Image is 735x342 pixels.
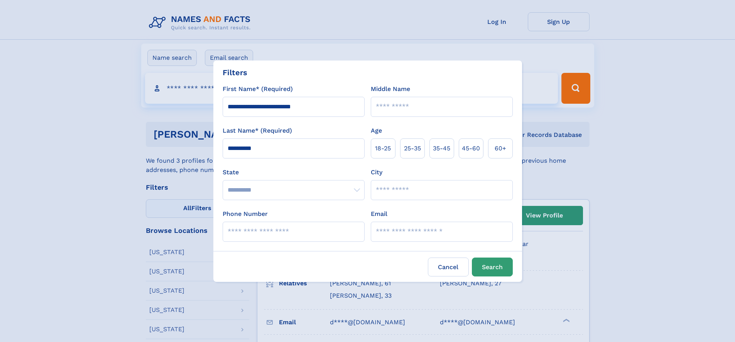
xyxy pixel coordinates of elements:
[223,209,268,219] label: Phone Number
[223,126,292,135] label: Last Name* (Required)
[495,144,506,153] span: 60+
[428,258,469,276] label: Cancel
[371,126,382,135] label: Age
[223,84,293,94] label: First Name* (Required)
[404,144,421,153] span: 25‑35
[375,144,391,153] span: 18‑25
[371,84,410,94] label: Middle Name
[433,144,450,153] span: 35‑45
[472,258,513,276] button: Search
[371,209,387,219] label: Email
[223,168,365,177] label: State
[371,168,382,177] label: City
[223,67,247,78] div: Filters
[462,144,480,153] span: 45‑60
